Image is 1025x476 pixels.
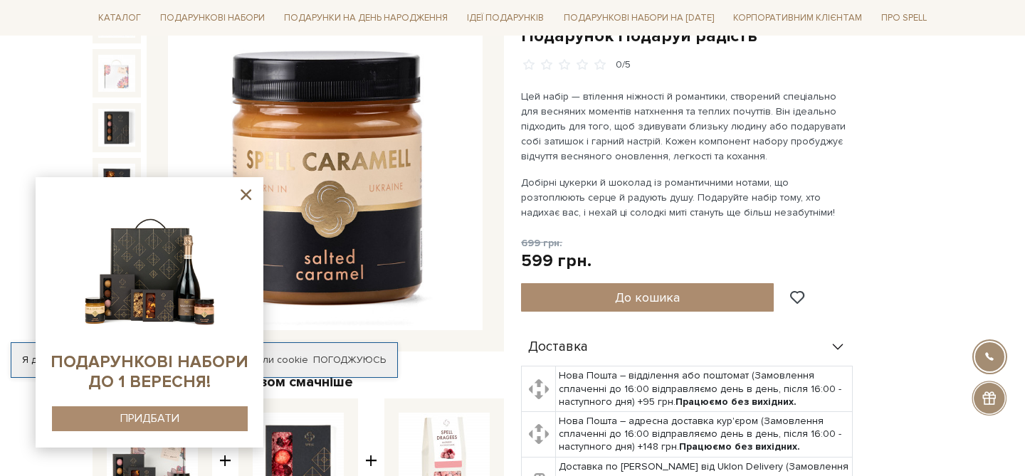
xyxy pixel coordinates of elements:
[154,7,270,29] a: Подарункові набори
[528,341,588,354] span: Доставка
[98,164,135,201] img: Подарунок Подаруй радість
[313,354,386,366] a: Погоджуюсь
[521,250,592,272] div: 599 грн.
[727,6,868,30] a: Корпоративним клієнтам
[558,6,720,30] a: Подарункові набори на [DATE]
[243,354,308,366] a: файли cookie
[676,396,797,408] b: Працюємо без вихідних.
[93,7,147,29] a: Каталог
[278,7,453,29] a: Подарунки на День народження
[461,7,550,29] a: Ідеї подарунків
[98,109,135,146] img: Подарунок Подаруй радість
[521,283,774,312] button: До кошика
[98,55,135,92] img: Подарунок Подаруй радість
[93,373,504,391] div: Разом смачніше
[556,412,853,458] td: Нова Пошта – адресна доставка кур'єром (Замовлення сплаченні до 16:00 відправляємо день в день, п...
[556,366,853,412] td: Нова Пошта – відділення або поштомат (Замовлення сплаченні до 16:00 відправляємо день в день, піс...
[615,290,680,305] span: До кошика
[168,16,483,331] img: Подарунок Подаруй радість
[521,175,855,220] p: Добірні цукерки й шоколад із романтичними нотами, що розтоплюють серце й радують душу. Подаруйте ...
[521,89,855,164] p: Цей набір — втілення ніжності й романтики, створений спеціально для весняних моментів натхнення т...
[521,25,932,47] h1: Подарунок Подаруй радість
[521,237,562,249] span: 699 грн.
[616,58,631,72] div: 0/5
[876,7,932,29] a: Про Spell
[11,354,397,366] div: Я дозволяю [DOMAIN_NAME] використовувати
[679,440,800,453] b: Працюємо без вихідних.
